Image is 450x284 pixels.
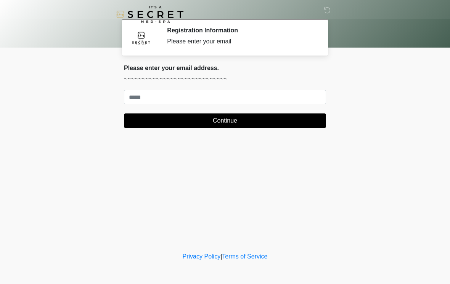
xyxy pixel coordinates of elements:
h2: Please enter your email address. [124,64,326,72]
p: ~~~~~~~~~~~~~~~~~~~~~~~~~~~~~ [124,75,326,84]
div: Please enter your email [167,37,315,46]
h2: Registration Information [167,27,315,34]
img: Agent Avatar [130,27,153,49]
a: | [220,253,222,260]
a: Terms of Service [222,253,267,260]
button: Continue [124,113,326,128]
img: It's A Secret Med Spa Logo [116,6,183,23]
a: Privacy Policy [183,253,221,260]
